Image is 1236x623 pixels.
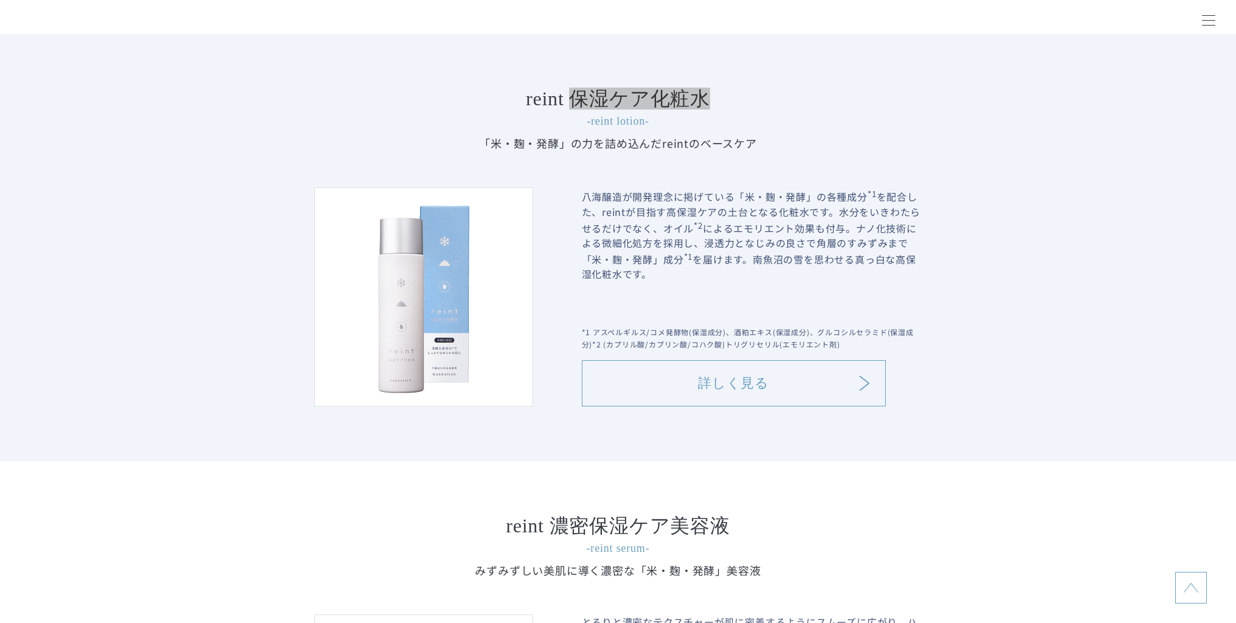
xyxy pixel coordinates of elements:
[1184,580,1198,595] img: topに戻る
[314,516,922,556] h4: reint 濃密保湿ケア美容液
[314,135,922,151] p: 「米・麹・発酵」の力を詰め込んだ reintのベースケア
[582,187,922,316] p: 八海醸造が開発理念に掲げている「米・麹・発酵」の各種成分 を配合した、reintが目指す高保湿ケアの土台となる化粧水です。水分をいきわたらせるだけでなく、オイル によるエモリエント効果も付与。ナ...
[587,542,650,554] span: -reint serum-
[582,360,886,406] a: 詳しく見る
[314,187,533,406] img: 保湿ケア化粧水
[582,326,922,350] p: *1 アスペルギルス/コメ発酵物(保湿成分)、酒粕エキス(保湿成分)、グルコシルセラミド(保湿成分)*2 (カプリル酸/カプリン酸/コハク酸)トリグリセリル(エモリエント剤)
[314,562,922,578] p: みずみずしい美肌に導く濃密な 「米・麹・発酵」美容液
[314,89,922,129] h4: reint 保湿ケア化粧水
[587,115,649,127] span: -reint lotion-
